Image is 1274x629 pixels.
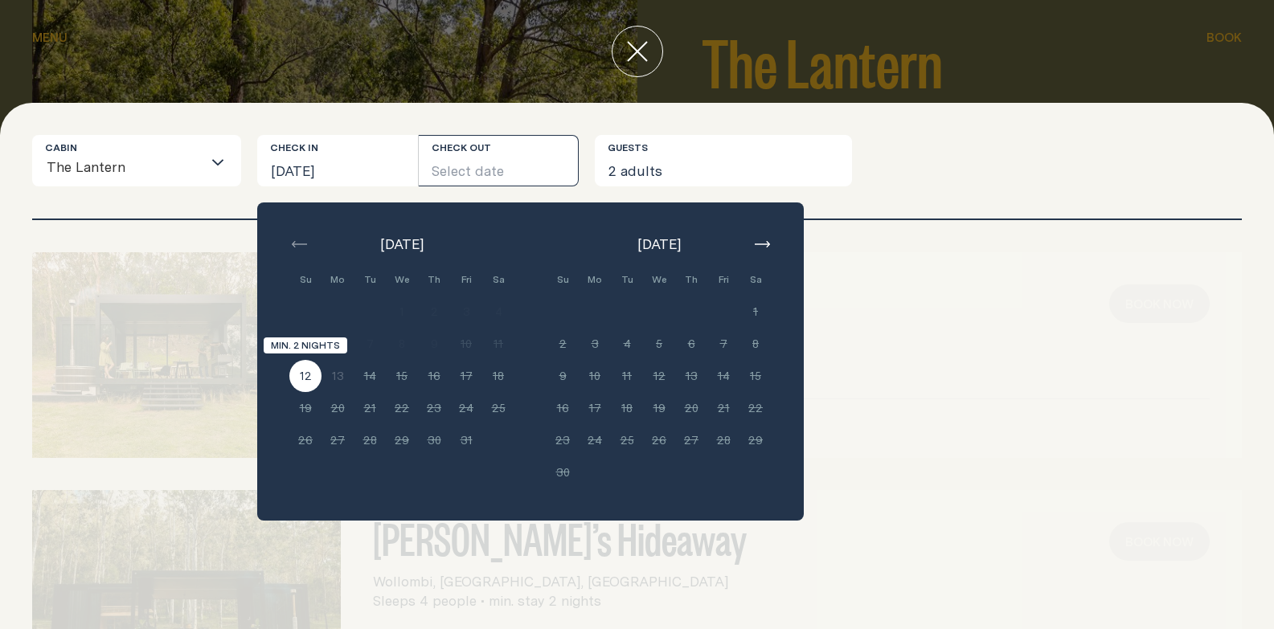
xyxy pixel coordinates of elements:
[482,263,514,296] div: Sa
[322,392,354,424] button: 20
[643,392,675,424] button: 19
[611,360,643,392] button: 11
[418,296,450,328] button: 2
[643,360,675,392] button: 12
[611,263,643,296] div: Tu
[739,424,772,456] button: 29
[450,328,482,360] button: 10
[739,296,772,328] button: 1
[675,328,707,360] button: 6
[450,392,482,424] button: 24
[380,235,424,254] span: [DATE]
[418,263,450,296] div: Th
[608,141,648,154] label: Guests
[419,135,580,186] button: Select date
[547,328,579,360] button: 2
[547,392,579,424] button: 16
[32,135,241,186] div: Search for option
[579,263,611,296] div: Mo
[595,135,852,186] button: 2 adults
[707,328,739,360] button: 7
[450,263,482,296] div: Fri
[450,296,482,328] button: 3
[579,424,611,456] button: 24
[675,424,707,456] button: 27
[322,328,354,360] button: 6
[418,392,450,424] button: 23
[386,263,418,296] div: We
[289,263,322,296] div: Su
[289,360,322,392] button: 12
[322,263,354,296] div: Mo
[707,360,739,392] button: 14
[450,424,482,456] button: 31
[739,263,772,296] div: Sa
[643,424,675,456] button: 26
[386,360,418,392] button: 15
[707,392,739,424] button: 21
[579,360,611,392] button: 10
[643,328,675,360] button: 5
[289,392,322,424] button: 19
[611,392,643,424] button: 18
[450,360,482,392] button: 17
[643,263,675,296] div: We
[675,360,707,392] button: 13
[611,424,643,456] button: 25
[611,328,643,360] button: 4
[482,360,514,392] button: 18
[739,360,772,392] button: 15
[547,456,579,488] button: 30
[418,360,450,392] button: 16
[386,328,418,360] button: 8
[482,296,514,328] button: 4
[126,152,202,186] input: Search for option
[418,424,450,456] button: 30
[739,328,772,360] button: 8
[579,328,611,360] button: 3
[482,328,514,360] button: 11
[354,392,386,424] button: 21
[547,424,579,456] button: 23
[418,328,450,360] button: 9
[354,263,386,296] div: Tu
[322,360,354,392] button: 13
[289,424,322,456] button: 26
[675,392,707,424] button: 20
[289,328,322,360] button: 5
[386,424,418,456] button: 29
[707,263,739,296] div: Fri
[739,392,772,424] button: 22
[675,263,707,296] div: Th
[612,26,663,77] button: close
[637,235,681,254] span: [DATE]
[482,392,514,424] button: 25
[547,263,579,296] div: Su
[354,424,386,456] button: 28
[707,424,739,456] button: 28
[322,424,354,456] button: 27
[386,296,418,328] button: 1
[579,392,611,424] button: 17
[386,392,418,424] button: 22
[46,149,126,186] span: The Lantern
[257,135,418,186] button: [DATE]
[354,328,386,360] button: 7
[354,360,386,392] button: 14
[547,360,579,392] button: 9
